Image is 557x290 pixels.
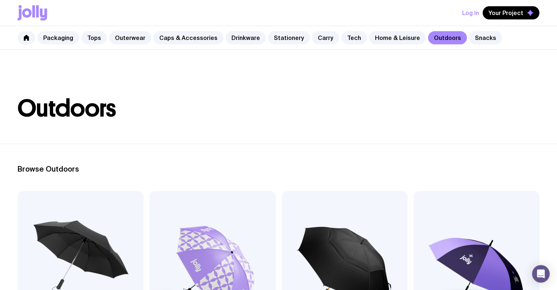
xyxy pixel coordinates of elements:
a: Stationery [268,31,310,44]
h2: Browse Outdoors [18,165,539,173]
a: Home & Leisure [369,31,426,44]
a: Drinkware [226,31,266,44]
h1: Outdoors [18,97,539,120]
a: Carry [312,31,339,44]
a: Packaging [37,31,79,44]
button: Your Project [483,6,539,19]
div: Open Intercom Messenger [532,265,550,283]
a: Tech [341,31,367,44]
a: Outerwear [109,31,151,44]
a: Outdoors [428,31,467,44]
a: Caps & Accessories [153,31,223,44]
a: Tops [81,31,107,44]
a: Snacks [469,31,502,44]
span: Your Project [489,9,523,16]
button: Log In [462,6,479,19]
